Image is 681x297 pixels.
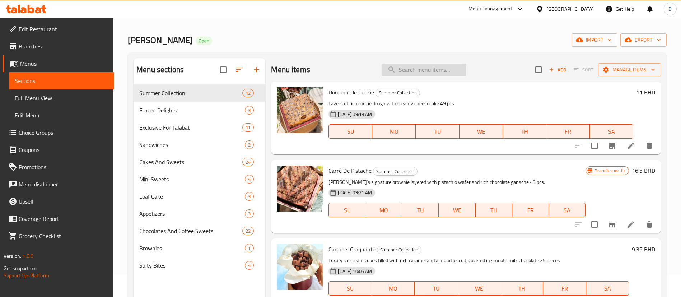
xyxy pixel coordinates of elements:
[373,167,417,176] span: Summer Collection
[328,99,633,108] p: Layers of rich cookie dough with creamy cheesecake 49 pcs
[4,251,21,261] span: Version:
[587,138,602,153] span: Select to update
[620,33,667,47] button: export
[136,64,184,75] h2: Menu sections
[243,228,253,235] span: 22
[375,126,413,137] span: MO
[242,123,254,132] div: items
[328,244,376,255] span: Caramel Craquante
[377,246,421,254] div: Summer Collection
[332,205,363,215] span: SU
[586,281,629,296] button: SA
[328,87,374,98] span: Douceur De Cookie
[603,216,621,233] button: Branch-specific-item
[245,210,253,217] span: 3
[626,141,635,150] a: Edit menu item
[335,268,375,275] span: [DATE] 10:05 AM
[3,20,114,38] a: Edit Restaurant
[243,90,253,97] span: 12
[277,244,323,290] img: Caramel Craquante
[196,38,212,44] span: Open
[405,205,436,215] span: TU
[139,140,245,149] span: Sandwiches
[134,136,265,153] div: Sandwiches2
[328,124,372,139] button: SU
[139,158,242,166] span: Cakes And Sweets
[416,124,459,139] button: TU
[273,10,294,19] span: Sections
[439,203,475,217] button: WE
[19,232,108,240] span: Grocery Checklist
[457,281,500,296] button: WE
[3,141,114,158] a: Coupons
[3,124,114,141] a: Choice Groups
[134,205,265,222] div: Appetizers3
[196,37,212,45] div: Open
[139,106,245,115] span: Frozen Delights
[134,240,265,257] div: Brownies1
[243,159,253,166] span: 24
[9,89,114,107] a: Full Menu View
[419,126,456,137] span: TU
[271,64,310,75] h2: Menu items
[382,64,466,76] input: search
[328,203,365,217] button: SU
[15,111,108,120] span: Edit Menu
[546,64,569,75] button: Add
[168,10,232,19] span: Restaurants management
[415,281,457,296] button: TU
[134,257,265,274] div: Salty Bites4
[139,123,242,132] div: Exclusive For Talabat
[636,87,655,97] h6: 11 BHD
[626,36,661,45] span: export
[245,140,254,149] div: items
[231,61,248,78] span: Sort sections
[592,167,629,174] span: Branch specific
[268,10,270,19] li: /
[373,167,418,176] div: Summer Collection
[128,10,151,19] a: Home
[632,244,655,254] h6: 9.35 BHD
[552,205,583,215] span: SA
[332,126,369,137] span: SU
[245,192,254,201] div: items
[512,203,549,217] button: FR
[134,82,265,277] nav: Menu sections
[506,126,544,137] span: TH
[3,158,114,176] a: Promotions
[134,102,265,119] div: Frozen Delights3
[375,283,412,294] span: MO
[19,25,108,33] span: Edit Restaurant
[22,251,33,261] span: 1.0.0
[569,64,598,75] span: Select section first
[418,283,454,294] span: TU
[19,214,108,223] span: Coverage Report
[139,175,245,184] span: Mini Sweets
[134,171,265,188] div: Mini Sweets4
[248,10,265,19] span: Menus
[468,5,513,13] div: Menu-management
[549,203,586,217] button: SA
[245,141,253,148] span: 2
[9,72,114,89] a: Sections
[159,10,232,19] a: Restaurants management
[9,107,114,124] a: Edit Menu
[245,107,253,114] span: 3
[19,145,108,154] span: Coupons
[134,119,265,136] div: Exclusive For Talabat11
[19,128,108,137] span: Choice Groups
[577,36,612,45] span: import
[328,165,372,176] span: Carré De Pistache
[462,126,500,137] span: WE
[3,176,114,193] a: Menu disclaimer
[460,283,497,294] span: WE
[476,203,512,217] button: TH
[128,32,193,48] span: [PERSON_NAME]
[372,124,416,139] button: MO
[604,65,655,74] span: Manage items
[335,189,375,196] span: [DATE] 09:21 AM
[240,10,265,19] a: Menus
[139,192,245,201] div: Loaf Cake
